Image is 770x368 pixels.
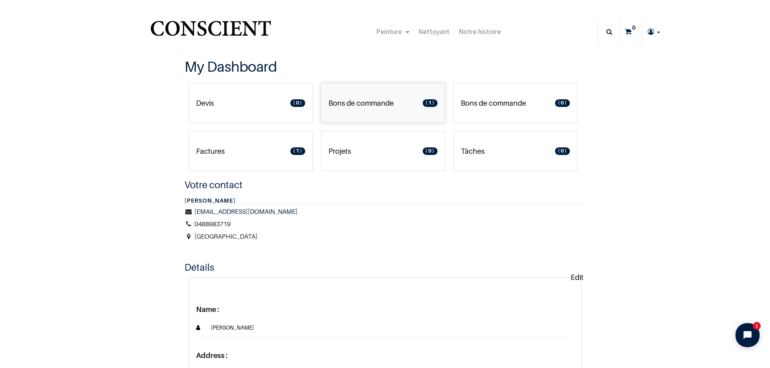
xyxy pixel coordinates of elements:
b: [PERSON_NAME] [184,197,235,204]
p: Name : [196,304,574,315]
h4: Votre contact [184,179,586,191]
span: Peinture [376,27,402,36]
a: 0 [619,18,642,46]
span: 0 [555,99,570,107]
sup: 0 [630,24,638,32]
p: Address : [196,350,574,361]
span: 0 [290,99,305,107]
a: [EMAIL_ADDRESS][DOMAIN_NAME] [195,206,298,217]
span: Nettoyant [418,27,450,36]
span: Notre histoire [459,27,501,36]
a: Edit [569,264,586,290]
a: Tâches 0 [453,131,577,171]
span: 1 [423,99,438,107]
a: Bons de commande 1 [321,83,445,123]
p: Tâches [461,146,484,157]
a: Bons de commande 0 [453,83,577,123]
p: Bons de commande [328,98,394,109]
h4: Détails [184,261,586,273]
a: Logo of Conscient [149,16,273,48]
p: Bons de commande [461,98,526,109]
a: Peinture [372,18,414,46]
p: Factures [196,146,225,157]
p: Projets [328,146,351,157]
img: Conscient [149,16,273,48]
span: 0 [555,147,570,155]
iframe: Tidio Chat [729,316,766,354]
a: Factures 1 [188,131,313,171]
span: [PERSON_NAME] [201,323,254,332]
h3: My Dashboard [184,57,586,76]
p: Devis [196,98,214,109]
span: 0488983719 [195,219,231,229]
a: Projets 0 [321,131,445,171]
span: [GEOGRAPHIC_DATA] [195,231,257,242]
a: Devis 0 [188,83,313,123]
span: 1 [290,147,305,155]
span: 0 [423,147,438,155]
p: Edit [571,272,584,283]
